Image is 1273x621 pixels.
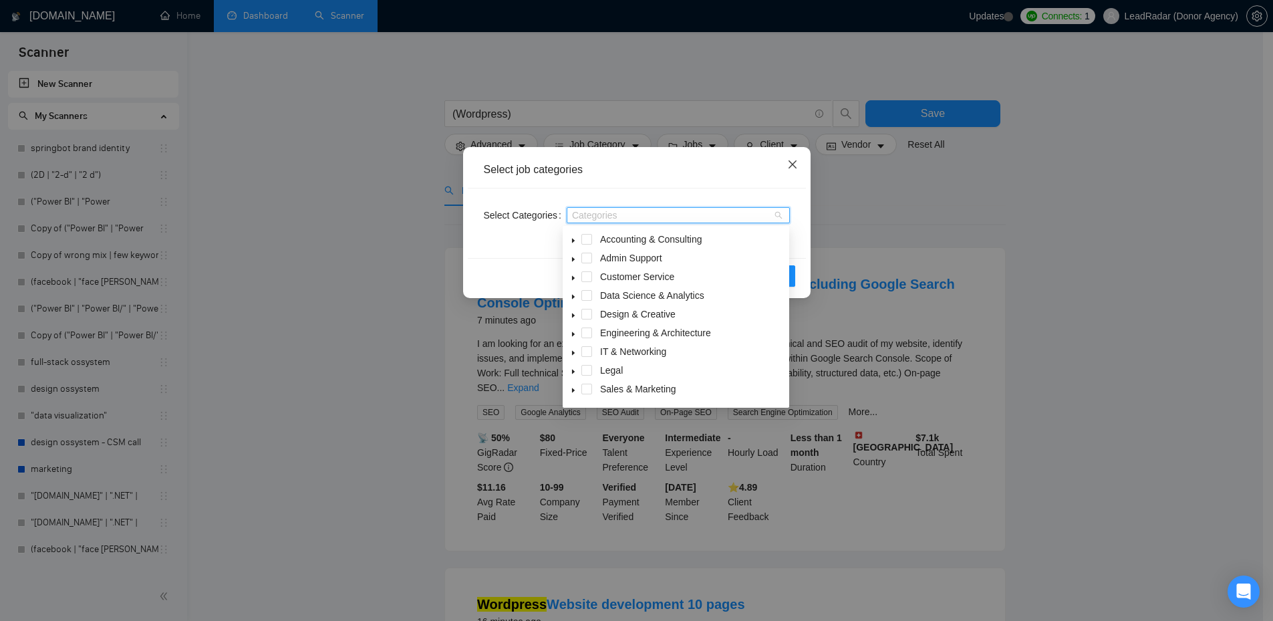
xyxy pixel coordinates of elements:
span: Customer Service [600,271,674,282]
span: close [787,159,798,170]
span: Data Science & Analytics [597,287,787,303]
span: caret-down [570,293,577,300]
span: Admin Support [597,250,787,266]
span: Sales & Marketing [600,384,676,394]
span: caret-down [570,331,577,338]
span: caret-down [570,368,577,375]
div: Select job categories [484,162,790,177]
span: IT & Networking [600,346,666,357]
span: Customer Service [597,269,787,285]
span: Admin Support [600,253,662,263]
span: Legal [600,365,623,376]
span: caret-down [570,312,577,319]
span: Design & Creative [597,306,787,322]
button: Close [774,147,811,183]
span: Legal [597,362,787,378]
span: caret-down [570,275,577,281]
span: Data Science & Analytics [600,290,704,301]
span: Engineering & Architecture [600,328,711,338]
span: caret-down [570,256,577,263]
span: IT & Networking [597,344,787,360]
span: caret-down [570,237,577,244]
span: caret-down [570,350,577,356]
span: Sales & Marketing [597,381,787,397]
span: Accounting & Consulting [597,231,787,247]
div: Open Intercom Messenger [1228,576,1260,608]
span: caret-down [570,387,577,394]
input: Select Categories [572,210,575,221]
span: Accounting & Consulting [600,234,702,245]
span: Translation [597,400,787,416]
span: Design & Creative [600,309,676,320]
label: Select Categories [484,205,567,226]
span: Engineering & Architecture [597,325,787,341]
